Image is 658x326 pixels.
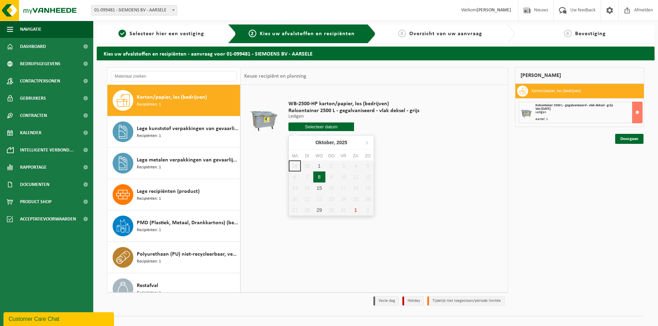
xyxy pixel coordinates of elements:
[107,210,240,242] button: PMD (Plastiek, Metaal, Drankkartons) (bedrijven) Recipiënten: 1
[288,114,419,119] p: Ledigen
[515,67,644,84] div: [PERSON_NAME]
[20,55,60,72] span: Bedrijfsgegevens
[260,31,355,37] span: Kies uw afvalstoffen en recipiënten
[137,281,158,290] span: Restafval
[107,148,240,179] button: Lege metalen verpakkingen van gevaarlijke stoffen Recipiënten: 1
[20,141,74,159] span: Intelligente verbond...
[477,8,511,13] strong: [PERSON_NAME]
[107,273,240,305] button: Restafval Recipiënten: 1
[313,160,325,171] div: 1
[137,227,161,234] span: Recipiënten: 1
[615,134,643,144] a: Doorgaan
[91,5,177,16] span: 01-099481 - SIEMOENS BV - AARSELE
[137,93,207,101] span: Karton/papier, los (bedrijven)
[130,31,204,37] span: Selecteer hier een vestiging
[373,296,399,306] li: Vaste dag
[137,290,161,296] span: Recipiënten: 1
[137,219,238,227] span: PMD (Plastiek, Metaal, Drankkartons) (bedrijven)
[111,71,237,81] input: Materiaal zoeken
[398,30,406,37] span: 3
[313,171,325,182] div: 8
[20,72,60,90] span: Contactpersonen
[402,296,424,306] li: Holiday
[325,152,337,159] div: do
[362,152,374,159] div: zo
[20,159,47,176] span: Rapportage
[288,107,419,114] span: Rolcontainer 2500 L - gegalvaniseerd - vlak deksel - grijs
[92,6,177,15] span: 01-099481 - SIEMOENS BV - AARSELE
[107,116,240,148] button: Lege kunststof verpakkingen van gevaarlijke stoffen Recipiënten: 1
[575,31,606,37] span: Bevestiging
[107,242,240,273] button: Polyurethaan (PU) niet-recycleerbaar, vervuild Recipiënten: 1
[336,140,347,145] i: 2025
[137,101,161,108] span: Recipiënten: 1
[249,30,256,37] span: 2
[137,164,161,171] span: Recipiënten: 1
[20,176,49,193] span: Documenten
[535,111,642,114] div: Ledigen
[20,107,47,124] span: Contracten
[20,21,41,38] span: Navigatie
[20,38,46,55] span: Dashboard
[535,118,642,121] div: Aantal: 1
[301,152,313,159] div: di
[20,124,41,141] span: Kalender
[20,193,51,210] span: Product Shop
[137,250,238,258] span: Polyurethaan (PU) niet-recycleerbaar, vervuild
[107,179,240,210] button: Lege recipiënten (product) Recipiënten: 1
[427,296,505,306] li: Tijdelijk niet toegestaan/période limitée
[137,133,161,139] span: Recipiënten: 1
[313,205,325,216] div: 29
[409,31,482,37] span: Overzicht van uw aanvraag
[313,182,325,194] div: 15
[241,68,310,85] div: Keuze recipiënt en planning
[337,152,350,159] div: vr
[313,137,350,148] div: Oktober,
[313,152,325,159] div: wo
[20,90,46,107] span: Gebruikers
[137,196,161,202] span: Recipiënten: 1
[100,30,222,38] a: 1Selecteer hier een vestiging
[288,100,419,107] span: WB-2500-HP karton/papier, los (bedrijven)
[350,152,362,159] div: za
[532,86,581,97] h3: Karton/papier, los (bedrijven)
[535,103,613,107] span: Rolcontainer 2500 L - gegalvaniseerd - vlak deksel - grijs
[20,210,76,228] span: Acceptatievoorwaarden
[137,258,161,265] span: Recipiënten: 1
[535,107,551,111] strong: Van [DATE]
[564,30,572,37] span: 4
[288,122,354,131] input: Selecteer datum
[289,152,301,159] div: ma
[137,156,238,164] span: Lege metalen verpakkingen van gevaarlijke stoffen
[107,85,240,116] button: Karton/papier, los (bedrijven) Recipiënten: 1
[137,125,238,133] span: Lege kunststof verpakkingen van gevaarlijke stoffen
[3,311,115,326] iframe: chat widget
[97,47,655,60] h2: Kies uw afvalstoffen en recipiënten - aanvraag voor 01-099481 - SIEMOENS BV - AARSELE
[118,30,126,37] span: 1
[137,187,200,196] span: Lege recipiënten (product)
